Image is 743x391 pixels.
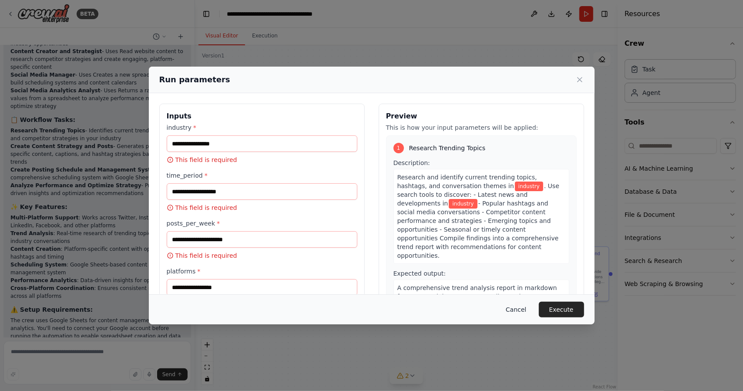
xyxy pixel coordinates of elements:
span: Variable: industry [449,199,477,209]
label: industry [167,123,357,132]
span: Research Trending Topics [409,144,486,152]
p: This field is required [167,203,357,212]
span: Expected output: [393,270,446,277]
span: Description: [393,159,430,166]
button: Execute [539,302,584,317]
span: Variable: industry [515,182,543,191]
p: This is how your input parameters will be applied: [386,123,577,132]
h3: Preview [386,111,577,121]
span: - Popular hashtags and social media conversations - Competitor content performance and strategies... [397,200,559,259]
span: A comprehensive trend analysis report in markdown format containing: - Top 10 trending topics in [397,284,557,309]
label: platforms [167,267,357,276]
p: This field is required [167,251,357,260]
span: Research and identify current trending topics, hashtags, and conversation themes in [397,174,537,189]
h3: Inputs [167,111,357,121]
span: . Use search tools to discover: - Latest news and developments in [397,182,559,207]
button: Cancel [499,302,533,317]
label: posts_per_week [167,219,357,228]
p: This field is required [167,155,357,164]
h2: Run parameters [159,74,230,86]
label: time_period [167,171,357,180]
div: 1 [393,143,404,153]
